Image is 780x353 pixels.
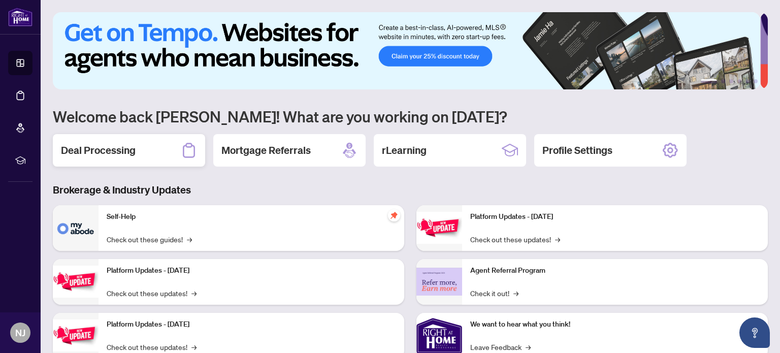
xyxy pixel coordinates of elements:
button: 5 [745,79,750,83]
img: Slide 0 [53,12,760,89]
button: 1 [701,79,717,83]
h2: rLearning [382,143,427,157]
img: Self-Help [53,205,99,251]
h3: Brokerage & Industry Updates [53,183,768,197]
p: Self-Help [107,211,396,222]
span: → [187,234,192,245]
p: Agent Referral Program [470,265,760,276]
button: Open asap [739,317,770,348]
a: Check it out!→ [470,287,518,299]
span: → [191,341,197,352]
a: Leave Feedback→ [470,341,531,352]
img: Platform Updates - July 21, 2025 [53,319,99,351]
p: Platform Updates - [DATE] [107,265,396,276]
a: Check out these updates!→ [107,287,197,299]
a: Check out these guides!→ [107,234,192,245]
img: Platform Updates - June 23, 2025 [416,212,462,244]
button: 3 [729,79,733,83]
span: → [526,341,531,352]
h1: Welcome back [PERSON_NAME]! What are you working on [DATE]? [53,107,768,126]
p: We want to hear what you think! [470,319,760,330]
span: NJ [15,326,25,340]
h2: Mortgage Referrals [221,143,311,157]
span: → [191,287,197,299]
span: pushpin [388,209,400,221]
a: Check out these updates!→ [470,234,560,245]
img: logo [8,8,32,26]
a: Check out these updates!→ [107,341,197,352]
p: Platform Updates - [DATE] [107,319,396,330]
img: Platform Updates - September 16, 2025 [53,266,99,298]
button: 6 [754,79,758,83]
img: Agent Referral Program [416,268,462,296]
button: 4 [737,79,741,83]
button: 2 [721,79,725,83]
p: Platform Updates - [DATE] [470,211,760,222]
span: → [555,234,560,245]
h2: Profile Settings [542,143,612,157]
span: → [513,287,518,299]
h2: Deal Processing [61,143,136,157]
